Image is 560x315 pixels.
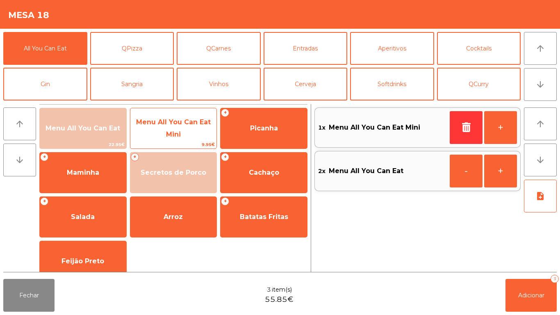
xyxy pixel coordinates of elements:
span: Batatas Fritas [240,213,288,221]
button: Aperitivos [350,32,434,65]
span: 1x [318,121,326,134]
button: + [484,155,517,187]
span: Maminha [67,169,99,176]
span: Menu All You Can Eat Mini [136,118,211,138]
h4: Mesa 18 [8,9,49,21]
button: QPizza [90,32,174,65]
span: Cachaço [249,169,279,176]
span: + [40,153,48,161]
i: arrow_downward [15,155,25,165]
i: arrow_downward [535,155,545,165]
button: + [484,111,517,144]
span: + [221,197,229,205]
i: note_add [535,191,545,201]
button: Adicionar3 [505,279,557,312]
span: 22.95€ [40,141,126,148]
span: item(s) [272,285,292,294]
span: 2x [318,165,326,177]
span: + [131,153,139,161]
button: arrow_downward [524,68,557,101]
span: + [221,109,229,117]
span: + [221,153,229,161]
button: Softdrinks [350,68,434,100]
span: Feijão Preto [61,257,104,265]
span: 55.85€ [265,294,294,305]
span: Menu All You Can Eat [46,124,120,132]
button: - [450,155,483,187]
span: 9.95€ [130,141,217,148]
button: QCarnes [177,32,261,65]
button: arrow_downward [3,144,36,176]
span: Arroz [164,213,183,221]
i: arrow_upward [535,43,545,53]
i: arrow_upward [15,119,25,129]
button: QCurry [437,68,521,100]
button: Cocktails [437,32,521,65]
button: arrow_upward [524,32,557,65]
span: Menu All You Can Eat [329,165,403,177]
button: note_add [524,180,557,212]
span: Salada [71,213,95,221]
button: Vinhos [177,68,261,100]
button: Fechar [3,279,55,312]
span: 3 [267,285,271,294]
i: arrow_upward [535,119,545,129]
span: Menu All You Can Eat Mini [329,121,420,134]
span: + [40,197,48,205]
button: Gin [3,68,87,100]
button: arrow_upward [524,107,557,140]
span: Secretos de Porco [141,169,206,176]
div: 3 [551,275,559,283]
button: All You Can Eat [3,32,87,65]
i: arrow_downward [535,80,545,89]
span: Picanha [250,124,278,132]
button: Entradas [264,32,348,65]
button: arrow_downward [524,144,557,176]
button: Cerveja [264,68,348,100]
button: arrow_upward [3,107,36,140]
span: Adicionar [518,292,544,299]
button: Sangria [90,68,174,100]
